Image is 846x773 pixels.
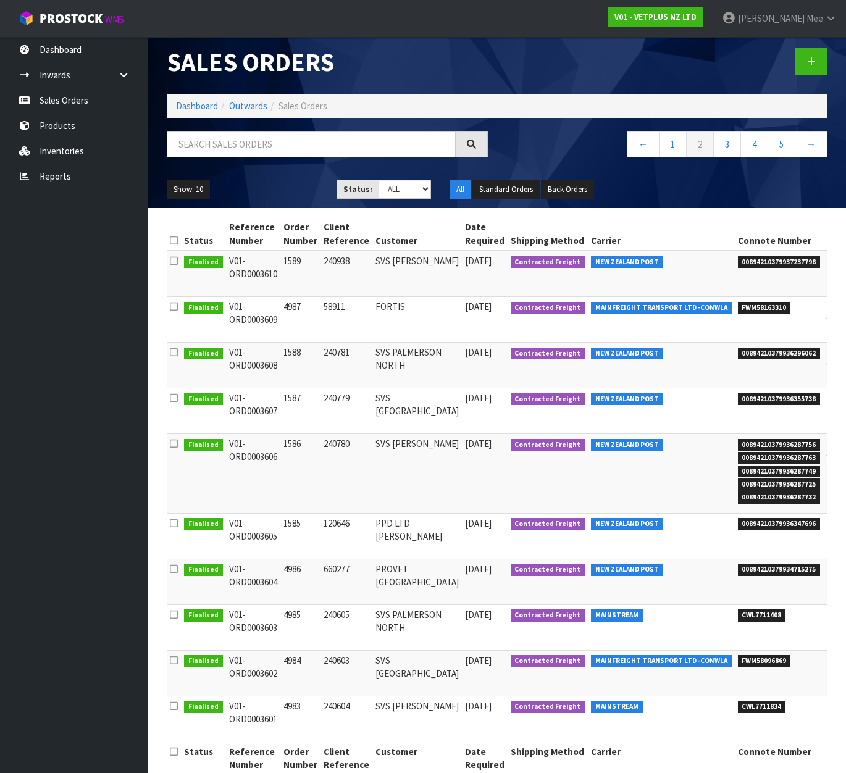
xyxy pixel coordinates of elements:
td: 240603 [320,650,372,696]
td: V01-ORD0003601 [226,696,280,742]
span: 00894210379936287756 [738,439,821,451]
span: Contracted Freight [511,393,585,406]
span: [DATE] [465,255,492,267]
button: All [450,180,471,199]
span: ProStock [40,10,103,27]
td: V01-ORD0003603 [226,604,280,650]
span: Finalised [184,302,223,314]
td: V01-ORD0003605 [226,513,280,559]
a: 3 [713,131,741,157]
span: Finalised [184,609,223,622]
span: Contracted Freight [511,655,585,667]
span: NEW ZEALAND POST [591,564,663,576]
td: SVS [PERSON_NAME] [372,251,462,297]
span: Sales Orders [279,100,327,112]
span: NEW ZEALAND POST [591,439,663,451]
a: → [795,131,827,157]
span: [DATE] [465,654,492,666]
strong: V01 - VETPLUS NZ LTD [614,12,697,22]
button: Back Orders [541,180,594,199]
nav: Page navigation [506,131,827,161]
button: Standard Orders [472,180,540,199]
span: 00894210379937237798 [738,256,821,269]
span: 00894210379936355738 [738,393,821,406]
span: Contracted Freight [511,256,585,269]
th: Client Reference [320,217,372,251]
td: 4983 [280,696,320,742]
th: Reference Number [226,217,280,251]
h1: Sales Orders [167,48,488,76]
a: Dashboard [176,100,218,112]
span: Contracted Freight [511,701,585,713]
span: [DATE] [465,563,492,575]
td: PROVET [GEOGRAPHIC_DATA] [372,559,462,604]
span: Finalised [184,564,223,576]
span: Finalised [184,701,223,713]
span: FWM58163310 [738,302,791,314]
span: Contracted Freight [511,348,585,360]
td: SVS [GEOGRAPHIC_DATA] [372,650,462,696]
td: 660277 [320,559,372,604]
td: SVS PALMERSON NORTH [372,604,462,650]
td: SVS [PERSON_NAME] [372,434,462,514]
span: [DATE] [465,392,492,404]
td: 240781 [320,343,372,388]
td: 1587 [280,388,320,434]
td: 240604 [320,696,372,742]
span: Contracted Freight [511,518,585,530]
span: NEW ZEALAND POST [591,518,663,530]
span: Finalised [184,655,223,667]
span: 00894210379936287732 [738,491,821,504]
td: V01-ORD0003610 [226,251,280,297]
span: [DATE] [465,301,492,312]
th: Customer [372,217,462,251]
a: Outwards [229,100,267,112]
td: 1588 [280,343,320,388]
a: 5 [768,131,795,157]
small: WMS [105,14,124,25]
th: Date Required [462,217,508,251]
span: NEW ZEALAND POST [591,348,663,360]
span: Contracted Freight [511,302,585,314]
td: 4984 [280,650,320,696]
td: 4987 [280,297,320,343]
td: V01-ORD0003606 [226,434,280,514]
td: 1589 [280,251,320,297]
strong: Status: [343,184,372,194]
td: V01-ORD0003607 [226,388,280,434]
span: CWL7711834 [738,701,786,713]
td: 4985 [280,604,320,650]
span: Finalised [184,518,223,530]
a: 4 [740,131,768,157]
td: 240605 [320,604,372,650]
span: [DATE] [465,346,492,358]
span: 00894210379934715275 [738,564,821,576]
span: 00894210379936296062 [738,348,821,360]
td: PPD LTD [PERSON_NAME] [372,513,462,559]
td: SVS PALMERSON NORTH [372,343,462,388]
td: 1586 [280,434,320,514]
td: 240780 [320,434,372,514]
td: V01-ORD0003602 [226,650,280,696]
span: Finalised [184,393,223,406]
span: [DATE] [465,517,492,529]
span: [DATE] [465,700,492,712]
td: 240938 [320,251,372,297]
span: CWL7711408 [738,609,786,622]
span: MAINSTREAM [591,609,643,622]
td: 1585 [280,513,320,559]
span: Finalised [184,348,223,360]
span: MAINFREIGHT TRANSPORT LTD -CONWLA [591,655,732,667]
span: NEW ZEALAND POST [591,393,663,406]
span: [DATE] [465,438,492,449]
span: Contracted Freight [511,609,585,622]
span: 00894210379936347696 [738,518,821,530]
span: NEW ZEALAND POST [591,256,663,269]
span: Contracted Freight [511,439,585,451]
span: Contracted Freight [511,564,585,576]
th: Order Number [280,217,320,251]
td: FORTIS [372,297,462,343]
th: Shipping Method [508,217,588,251]
span: Finalised [184,439,223,451]
td: V01-ORD0003608 [226,343,280,388]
